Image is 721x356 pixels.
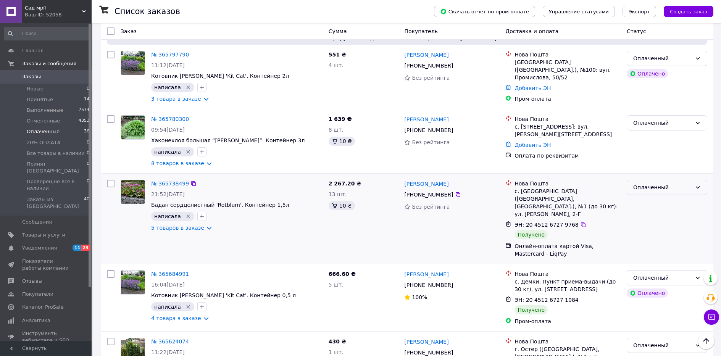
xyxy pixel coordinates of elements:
[22,73,41,80] span: Заказы
[505,28,558,34] span: Доставка и оплата
[151,338,189,345] a: № 365624074
[87,150,89,157] span: 0
[329,282,344,288] span: 5 шт.
[515,123,621,138] div: с. [STREET_ADDRESS]: вул. [PERSON_NAME][STREET_ADDRESS]
[87,139,89,146] span: 0
[22,258,71,272] span: Показатели работы компании
[151,349,185,355] span: 11:22[DATE]
[633,183,692,192] div: Оплаченный
[404,180,448,188] a: [PERSON_NAME]
[515,270,621,278] div: Нова Пошта
[515,115,621,123] div: Нова Пошта
[151,271,189,277] a: № 365684991
[25,5,82,11] span: Сад мрії
[515,95,621,103] div: Пром-оплата
[329,28,347,34] span: Сумма
[627,28,646,34] span: Статус
[22,304,63,311] span: Каталог ProSale
[329,180,361,187] span: 2 267.20 ₴
[151,73,289,79] a: Котовник [PERSON_NAME] 'Kit Cat'. Контейнер 2л
[154,149,181,155] span: написала
[121,51,145,75] a: Фото товару
[629,9,650,14] span: Экспорт
[151,52,189,58] a: № 365797790
[329,201,355,210] div: 10 ₴
[84,196,89,210] span: 40
[633,119,692,127] div: Оплаченный
[698,333,714,349] button: Наверх
[515,180,621,187] div: Нова Пошта
[329,349,344,355] span: 1 шт.
[4,27,90,40] input: Поиск
[27,107,63,114] span: Выполненные
[27,196,84,210] span: Заказы из [GEOGRAPHIC_DATA]
[404,192,453,198] span: [PHONE_NUMBER]
[27,118,60,124] span: Отмененные
[404,350,453,356] span: [PHONE_NUMBER]
[329,191,347,197] span: 13 шт.
[329,338,346,345] span: 430 ₴
[151,116,189,122] a: № 365780300
[623,6,656,17] button: Экспорт
[151,137,305,143] span: Хаконехлоя большая “[PERSON_NAME]”. Контейнер 3л
[79,118,89,124] span: 4353
[22,219,52,226] span: Сообщения
[412,294,427,300] span: 100%
[22,232,65,238] span: Товары и услуги
[87,85,89,92] span: 0
[87,178,89,192] span: 0
[151,180,189,187] a: № 365738499
[84,96,89,103] span: 14
[22,278,42,285] span: Отзывы
[22,291,53,298] span: Покупатели
[627,69,668,78] div: Оплачено
[670,9,707,14] span: Создать заказ
[151,292,296,298] a: Котовник [PERSON_NAME] 'Kit Cat'. Контейнер 0,5 л
[515,242,621,258] div: Онлайн-оплата картой Visa, Mastercard - LiqPay
[627,288,668,298] div: Оплачено
[151,96,201,102] a: 3 товара в заказе
[154,304,181,310] span: написала
[27,139,61,146] span: 20% ОПЛАТА
[656,8,713,14] a: Создать заказ
[27,178,87,192] span: Проверен,не все в наличии
[404,28,438,34] span: Покупатель
[515,58,621,81] div: [GEOGRAPHIC_DATA] ([GEOGRAPHIC_DATA].), №100: вул. Промислова, 50/52
[151,315,201,321] a: 4 товара в заказе
[329,62,344,68] span: 4 шт.
[151,191,185,197] span: 21:52[DATE]
[151,160,204,166] a: 8 товаров в заказе
[515,278,621,293] div: с. Демки, Пункт приема-выдачи (до 30 кг), ул. [STREET_ADDRESS]
[664,6,713,17] button: Создать заказ
[151,225,204,231] a: 5 товаров в заказе
[633,341,692,350] div: Оплаченный
[515,152,621,159] div: Оплата по реквизитам
[515,338,621,345] div: Нова Пошта
[515,230,548,239] div: Получено
[404,116,448,123] a: [PERSON_NAME]
[151,282,185,288] span: 16:04[DATE]
[185,84,191,90] svg: Удалить метку
[22,317,50,324] span: Аналитика
[27,150,85,157] span: Все товары в наличии
[22,245,57,251] span: Уведомления
[515,142,551,148] a: Добавить ЭН
[404,338,448,346] a: [PERSON_NAME]
[27,96,53,103] span: Принятые
[121,271,145,294] img: Фото товару
[633,274,692,282] div: Оплаченный
[121,116,145,139] img: Фото товару
[543,6,615,17] button: Управление статусами
[404,271,448,278] a: [PERSON_NAME]
[25,11,92,18] div: Ваш ID: 52058
[121,180,145,204] img: Фото товару
[434,6,535,17] button: Скачать отчет по пром-оплате
[87,161,89,174] span: 0
[115,7,180,16] h1: Список заказов
[151,202,289,208] span: Бадан сердцелистный 'Rotblum'. Контейнер 1,5л
[27,161,87,174] span: Принят [GEOGRAPHIC_DATA]
[84,128,89,135] span: 36
[329,52,346,58] span: 551 ₴
[515,51,621,58] div: Нова Пошта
